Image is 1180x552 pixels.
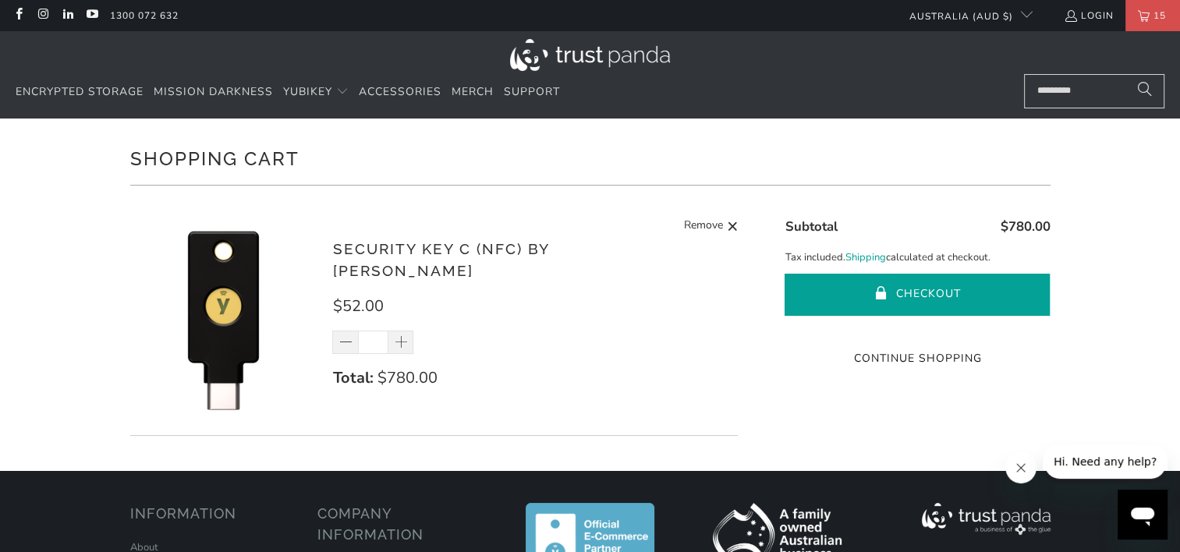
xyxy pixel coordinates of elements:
[785,249,1050,266] p: Tax included. calculated at checkout.
[1064,7,1114,24] a: Login
[510,39,670,71] img: Trust Panda Australia
[452,74,494,111] a: Merch
[332,295,383,317] span: $52.00
[359,84,441,99] span: Accessories
[16,84,144,99] span: Encrypted Storage
[85,9,98,22] a: Trust Panda Australia on YouTube
[16,74,560,111] nav: Translation missing: en.navigation.header.main_nav
[785,218,837,235] span: Subtotal
[845,249,885,266] a: Shipping
[16,74,144,111] a: Encrypted Storage
[154,74,273,111] a: Mission Darkness
[332,240,548,280] a: Security Key C (NFC) by [PERSON_NAME]
[1005,452,1036,483] iframe: Close message
[504,74,560,111] a: Support
[1118,490,1168,540] iframe: Button to launch messaging window
[61,9,74,22] a: Trust Panda Australia on LinkedIn
[684,217,739,236] a: Remove
[1125,74,1164,108] button: Search
[1024,74,1164,108] input: Search...
[130,225,317,412] img: Security Key C (NFC) by Yubico
[283,84,332,99] span: YubiKey
[12,9,25,22] a: Trust Panda Australia on Facebook
[130,142,1051,173] h1: Shopping Cart
[110,7,179,24] a: 1300 072 632
[36,9,49,22] a: Trust Panda Australia on Instagram
[154,84,273,99] span: Mission Darkness
[452,84,494,99] span: Merch
[283,74,349,111] summary: YubiKey
[1043,444,1168,483] iframe: Message from company
[377,367,437,388] span: $780.00
[785,274,1050,316] button: Checkout
[684,217,723,236] span: Remove
[332,367,373,388] strong: Total:
[785,350,1050,367] a: Continue Shopping
[1000,218,1050,235] span: $780.00
[359,74,441,111] a: Accessories
[504,84,560,99] span: Support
